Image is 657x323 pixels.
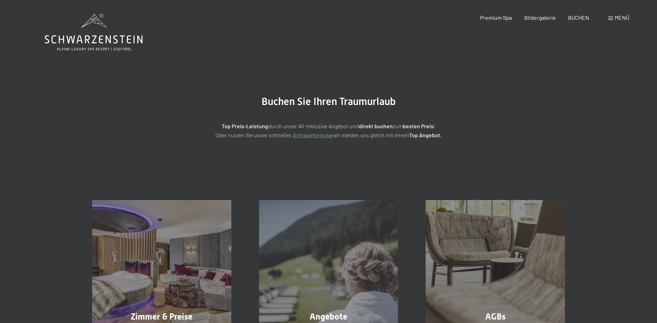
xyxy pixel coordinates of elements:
a: BUCHEN [568,14,589,21]
a: Bildergalerie [524,14,556,21]
a: Premium Spa [480,14,512,21]
p: durch unser All-inklusive Angebot und zum ! Oder nutzen Sie unser schnelles wir melden uns gleich... [156,122,502,139]
strong: besten Preis [403,123,434,129]
strong: Top Angebot. [409,132,442,138]
span: AGBs [485,312,506,322]
span: Zimmer & Preise [131,312,193,322]
span: Buchen Sie Ihren Traumurlaub [261,95,396,107]
span: Angebote [310,312,347,322]
strong: Top Preis-Leistung [222,123,268,129]
strong: direkt buchen [359,123,393,129]
span: Menü [615,14,629,21]
a: Anfrageformular [293,132,333,138]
